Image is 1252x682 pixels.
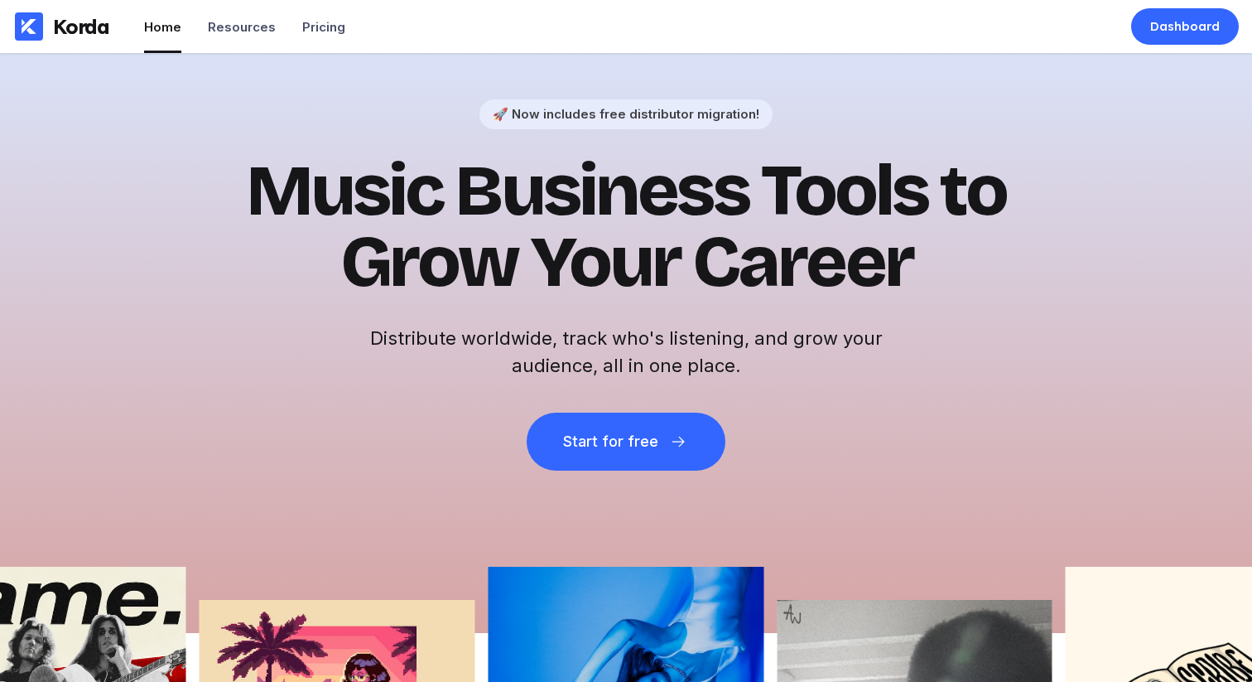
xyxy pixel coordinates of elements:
div: Pricing [302,19,345,35]
button: Start for free [527,413,725,471]
div: Resources [208,19,276,35]
h2: Distribute worldwide, track who's listening, and grow your audience, all in one place. [361,325,891,380]
div: Dashboard [1150,18,1220,35]
h1: Music Business Tools to Grow Your Career [220,156,1032,298]
div: Korda [53,14,109,39]
div: Home [144,19,181,35]
div: 🚀 Now includes free distributor migration! [493,106,759,122]
div: Start for free [563,433,657,450]
a: Dashboard [1131,8,1239,45]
